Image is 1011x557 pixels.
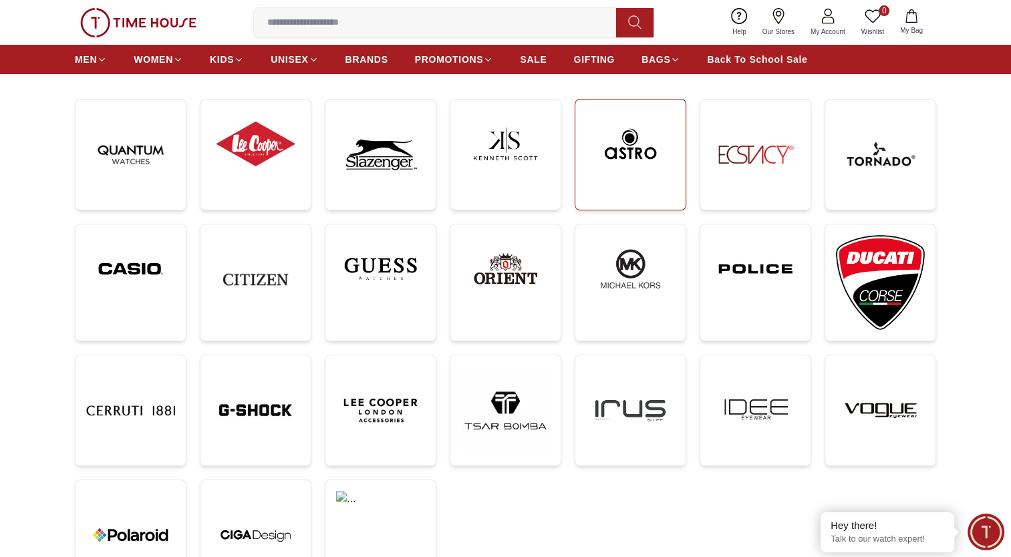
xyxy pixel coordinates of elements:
img: ... [586,110,675,178]
img: ... [461,366,550,455]
span: SALE [520,53,547,66]
img: ... [461,235,550,303]
img: ... [586,235,675,303]
span: My Bag [895,25,928,35]
img: ... [836,366,925,455]
img: ... [711,110,800,199]
a: GIFTING [573,47,615,71]
img: ... [836,110,925,199]
a: Back To School Sale [707,47,807,71]
img: ... [336,491,425,536]
span: UNISEX [271,53,308,66]
span: Back To School Sale [707,53,807,66]
img: ... [336,235,425,303]
a: BRANDS [345,47,388,71]
img: ... [711,366,800,455]
img: ... [211,235,300,324]
img: ... [80,8,196,37]
span: PROMOTIONS [415,53,484,66]
button: My Bag [892,7,931,38]
span: BRANDS [345,53,388,66]
span: Our Stores [757,27,800,37]
img: ... [586,366,675,455]
img: ... [461,110,550,178]
a: BAGS [641,47,680,71]
span: 0 [879,5,889,16]
span: Help [727,27,752,37]
img: ... [86,110,175,199]
span: KIDS [210,53,234,66]
span: My Account [805,27,851,37]
span: MEN [75,53,97,66]
img: ... [211,110,300,178]
span: GIFTING [573,53,615,66]
img: ... [86,235,175,303]
img: ... [711,235,800,303]
a: UNISEX [271,47,318,71]
div: Hey there! [831,519,944,532]
img: ... [336,110,425,199]
span: WOMEN [134,53,173,66]
a: MEN [75,47,107,71]
span: Wishlist [856,27,889,37]
a: SALE [520,47,547,71]
a: 0Wishlist [853,5,892,39]
a: KIDS [210,47,244,71]
a: WOMEN [134,47,183,71]
img: ... [336,366,425,455]
a: Help [724,5,754,39]
a: PROMOTIONS [415,47,494,71]
span: BAGS [641,53,670,66]
div: Chat Widget [968,514,1004,550]
img: ... [211,366,300,455]
img: ... [86,366,175,455]
p: Talk to our watch expert! [831,534,944,545]
img: ... [836,235,925,330]
a: Our Stores [754,5,803,39]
